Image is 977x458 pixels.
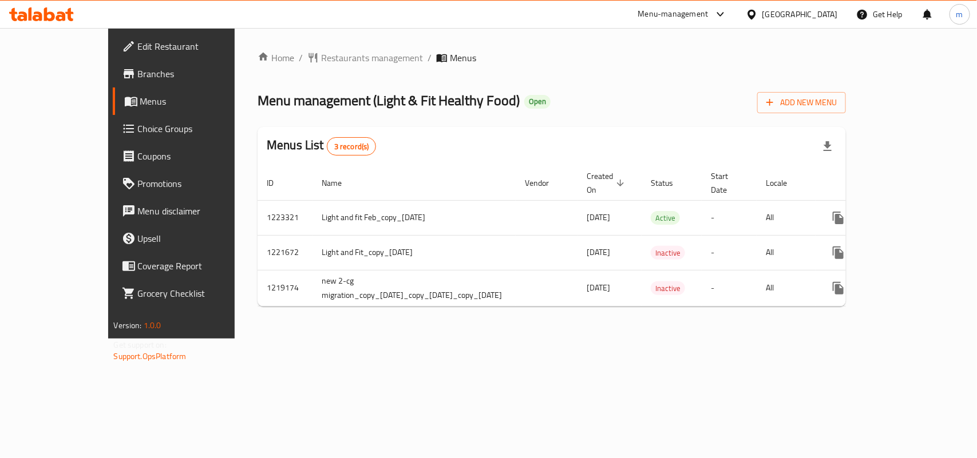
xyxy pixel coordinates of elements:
[327,141,376,152] span: 3 record(s)
[757,270,816,306] td: All
[258,235,313,270] td: 1221672
[638,7,709,21] div: Menu-management
[113,197,271,225] a: Menu disclaimer
[113,60,271,87] a: Branches
[321,51,423,65] span: Restaurants management
[138,122,262,136] span: Choice Groups
[313,235,516,270] td: Light and Fit_copy_[DATE]
[307,51,423,65] a: Restaurants management
[138,67,262,81] span: Branches
[816,166,944,201] th: Actions
[825,204,852,232] button: more
[587,169,628,197] span: Created On
[766,95,837,110] span: Add New Menu
[711,169,743,197] span: Start Date
[651,211,680,225] div: Active
[757,92,846,113] button: Add New Menu
[114,337,167,352] span: Get support on:
[113,225,271,252] a: Upsell
[258,51,294,65] a: Home
[327,137,377,156] div: Total records count
[138,259,262,273] span: Coverage Report
[267,176,288,190] span: ID
[766,176,802,190] span: Locale
[138,204,262,218] span: Menu disclaimer
[113,87,271,115] a: Menus
[702,200,757,235] td: -
[258,51,846,65] nav: breadcrumb
[258,87,520,113] span: Menu management ( Light & Fit Healthy Food )
[525,176,564,190] span: Vendor
[762,8,838,21] div: [GEOGRAPHIC_DATA]
[587,210,610,225] span: [DATE]
[113,252,271,280] a: Coverage Report
[267,137,376,156] h2: Menus List
[450,51,476,65] span: Menus
[299,51,303,65] li: /
[651,282,685,295] span: Inactive
[956,8,963,21] span: m
[825,239,852,266] button: more
[114,349,187,364] a: Support.OpsPlatform
[138,177,262,190] span: Promotions
[313,200,516,235] td: Light and fit Feb_copy_[DATE]
[587,245,610,260] span: [DATE]
[138,39,262,53] span: Edit Restaurant
[524,97,551,106] span: Open
[113,280,271,307] a: Grocery Checklist
[258,200,313,235] td: 1223321
[651,176,688,190] span: Status
[138,232,262,245] span: Upsell
[258,166,944,306] table: enhanced table
[757,200,816,235] td: All
[114,318,142,333] span: Version:
[428,51,432,65] li: /
[113,115,271,142] a: Choice Groups
[144,318,161,333] span: 1.0.0
[651,212,680,225] span: Active
[651,246,685,260] span: Inactive
[322,176,357,190] span: Name
[113,142,271,170] a: Coupons
[702,270,757,306] td: -
[702,235,757,270] td: -
[113,33,271,60] a: Edit Restaurant
[113,170,271,197] a: Promotions
[524,95,551,109] div: Open
[313,270,516,306] td: new 2-cg migration_copy_[DATE]_copy_[DATE]_copy_[DATE]
[258,270,313,306] td: 1219174
[757,235,816,270] td: All
[138,286,262,300] span: Grocery Checklist
[651,246,685,260] div: Inactive
[814,133,841,160] div: Export file
[138,149,262,163] span: Coupons
[140,94,262,108] span: Menus
[587,280,610,295] span: [DATE]
[825,274,852,302] button: more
